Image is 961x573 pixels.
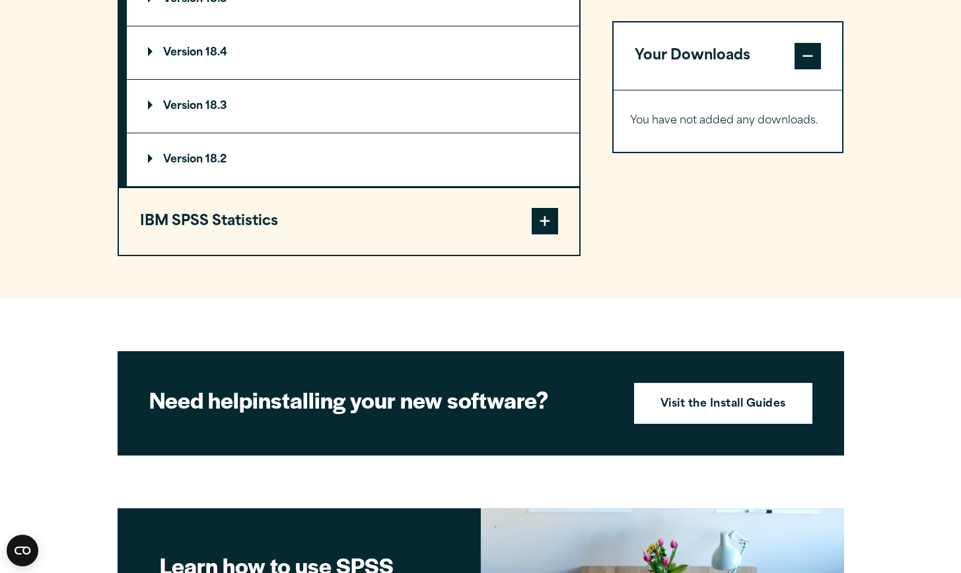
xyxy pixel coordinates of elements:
strong: Visit the Install Guides [660,396,786,413]
a: Visit the Install Guides [634,383,812,424]
p: Version 18.3 [148,101,227,112]
summary: Version 18.2 [127,133,579,186]
summary: Version 18.4 [127,26,579,79]
p: You have not added any downloads. [630,112,826,131]
button: Your Downloads [614,22,843,90]
div: Your Downloads [614,90,843,152]
button: IBM SPSS Statistics [119,188,579,255]
p: Version 18.4 [148,48,227,58]
h2: installing your new software? [149,385,612,415]
p: Version 18.2 [148,154,227,165]
button: Open CMP widget [7,535,38,566]
strong: Need help [149,384,252,415]
summary: Version 18.3 [127,80,579,133]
